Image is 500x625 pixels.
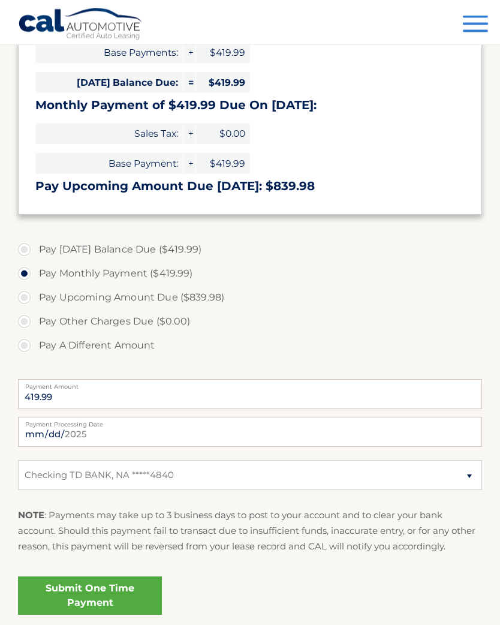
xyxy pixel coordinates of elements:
label: Pay Upcoming Amount Due ($839.98) [18,286,482,310]
span: Sales Tax: [35,124,183,145]
label: Pay [DATE] Balance Due ($419.99) [18,238,482,262]
span: Base Payments: [35,43,183,64]
h3: Monthly Payment of $419.99 Due On [DATE]: [35,98,465,113]
a: Cal Automotive [18,8,144,43]
label: Pay A Different Amount [18,334,482,358]
label: Payment Processing Date [18,417,482,427]
a: Submit One Time Payment [18,577,162,615]
input: Payment Amount [18,380,482,410]
span: $419.99 [196,73,250,94]
span: $0.00 [196,124,250,145]
span: $419.99 [196,154,250,175]
label: Pay Other Charges Due ($0.00) [18,310,482,334]
p: : Payments may take up to 3 business days to post to your account and to clear your bank account.... [18,508,482,555]
h3: Pay Upcoming Amount Due [DATE]: $839.98 [35,179,465,194]
span: + [183,124,195,145]
button: Menu [463,16,488,35]
span: [DATE] Balance Due: [35,73,183,94]
strong: NOTE [18,510,44,521]
input: Payment Date [18,417,482,447]
span: + [183,43,195,64]
span: + [183,154,195,175]
label: Pay Monthly Payment ($419.99) [18,262,482,286]
span: $419.99 [196,43,250,64]
span: = [183,73,195,94]
label: Payment Amount [18,380,482,389]
span: Base Payment: [35,154,183,175]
